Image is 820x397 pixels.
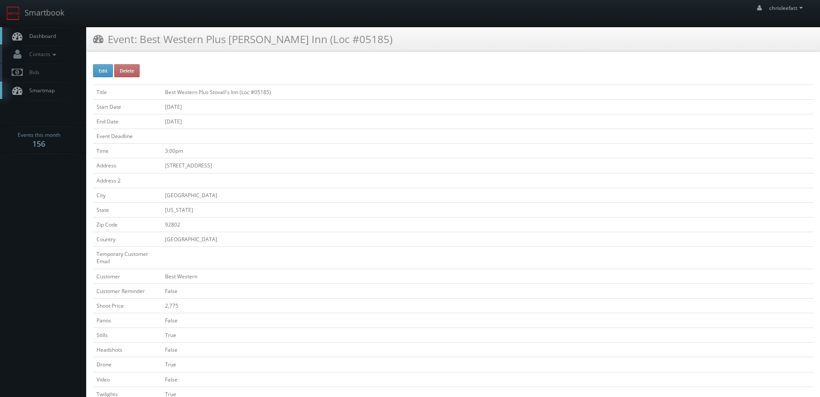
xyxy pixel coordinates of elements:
td: False [162,284,814,298]
span: Bids [25,69,40,76]
td: Title [93,85,162,99]
td: False [162,372,814,387]
td: [US_STATE] [162,202,814,217]
td: Drone [93,357,162,372]
span: Events this month [18,131,60,139]
span: Contacts [25,50,58,58]
td: End Date [93,114,162,129]
td: Address [93,158,162,173]
td: 92802 [162,217,814,232]
td: Headshots [93,343,162,357]
button: Delete [114,64,140,77]
td: [DATE] [162,114,814,129]
td: [GEOGRAPHIC_DATA] [162,188,814,202]
td: Stills [93,328,162,343]
td: False [162,313,814,328]
td: True [162,328,814,343]
td: State [93,202,162,217]
td: [STREET_ADDRESS] [162,158,814,173]
td: Best Western [162,269,814,284]
td: Best Western Plus Stovall's Inn (Loc #05185) [162,85,814,99]
td: 2,775 [162,298,814,313]
button: Edit [93,64,113,77]
td: Time [93,144,162,158]
td: False [162,343,814,357]
td: [GEOGRAPHIC_DATA] [162,232,814,247]
span: Dashboard [25,32,56,40]
span: Smartmap [25,87,55,94]
img: smartbook-logo.png [6,6,20,20]
td: Customer [93,269,162,284]
td: 3:00pm [162,144,814,158]
td: Zip Code [93,217,162,232]
td: Start Date [93,99,162,114]
td: Customer Reminder [93,284,162,298]
td: Temporary Customer Email [93,247,162,269]
td: Video [93,372,162,387]
td: Panos [93,313,162,328]
td: City [93,188,162,202]
td: Shoot Price [93,298,162,313]
td: True [162,357,814,372]
td: [DATE] [162,99,814,114]
span: chrisleefatt [769,4,805,12]
td: Address 2 [93,173,162,188]
strong: 156 [32,139,45,149]
td: Event Deadline [93,129,162,144]
td: Country [93,232,162,247]
h3: Event: Best Western Plus [PERSON_NAME] Inn (Loc #05185) [93,32,393,47]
